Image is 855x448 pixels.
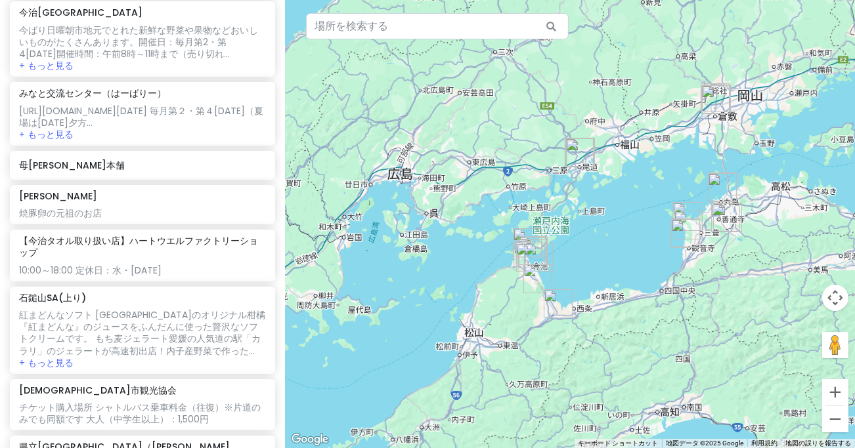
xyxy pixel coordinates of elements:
[513,228,542,257] div: 来島海峡SA 一般道駐車場
[708,173,737,201] div: スーパーホテル 丸亀駅前
[523,264,552,293] div: 【今治タオル取り扱い店】ハートウエルファクトリーショップ
[524,243,553,272] div: 日本食研世界食文化博物館
[306,13,569,39] input: 場所を検索する
[708,173,737,202] div: 居酒屋 うさぎ
[19,401,261,426] font: チケット購入場所 シャトルバス乗車料金（往復）※片道のみでも同額です 大人（中学生以上）：1,500円
[19,24,258,49] font: 今ばり日曜朝市地元でとれた新鮮な野菜や果物などおいしいものがたくさんあります。
[288,431,332,448] img: グーグル
[19,104,116,117] font: [URL][DOMAIN_NAME]
[19,104,263,129] font: [DATE] 毎月第２・第４[DATE]（夏場は[DATE]夕方...
[19,234,258,259] font: 【今治タオル取り扱い店】ハートウエルファクトリーショップ
[19,87,166,100] font: みなと交流センター（はーばりー）
[516,243,545,272] div: 白龍
[19,60,74,71] button: + もっと見る
[19,35,227,60] font: 開催日：毎月第2・第4[DATE]
[19,190,97,203] font: [PERSON_NAME]
[288,431,332,448] a: Google マップでこの地域を開きます（新しいウィンドウが開きます）
[565,138,594,167] div: 千光寺山ロープウェイ 山麓駅
[672,202,701,231] div: 父母ヶ浜
[701,83,730,112] div: 市営あちてらす倉敷駐車場
[19,129,74,140] button: + もっと見る
[19,207,102,220] font: 焼豚卵の元祖のお店
[565,138,594,167] div: 千光寺
[19,128,74,141] font: + もっと見る
[822,379,848,405] button: ズームイン
[19,356,74,369] font: + もっと見る
[578,439,658,448] button: キーボード反対
[519,236,548,265] div: みなと交流センター（はーばりー）
[518,239,547,268] div: 今治焼鳥 まる屋
[19,291,86,304] font: 石鎚山SA(上り)
[19,264,162,277] font: 10:00～18:00 定休日：水・[DATE]
[711,203,740,232] div: 金刀比羅宮
[674,211,703,239] div: 天空の鳥居
[517,237,546,266] div: キハラパーキング
[565,138,594,167] div: 尾道ラーメン 一(はじめ)
[19,159,125,172] font: 母[PERSON_NAME]本舗
[19,357,74,369] button: + もっと見る
[785,439,851,447] a: 地図の誤りを報告する
[19,59,74,72] font: + もっと見る
[701,85,730,114] div: 倉敷市市営美観地区南駐車場
[671,218,700,247] div: 県立琴弾公園駐車場（高屋神社シャトルバス乗場）
[519,239,548,268] div: スーパーホテル今治
[713,203,742,232] div: 琴平公園駐車場
[702,85,731,113] div: 倉敷美観地区
[822,406,848,432] button: ズームアウト
[544,289,573,318] div: 石鎚山SA(上り)
[19,6,142,19] font: 今治[GEOGRAPHIC_DATA]
[566,138,595,167] div: 尾道市役所 有料駐車場
[822,285,848,311] button: 地図のカメラ コントロール
[19,308,265,357] font: 紅まどんなソフト [GEOGRAPHIC_DATA]のオリジナル柑橘『紅まどんな』のジュースをふんだんに使った贅沢なソフトクリームです。 もち麦ジェラート愛媛の人気道の駅「カラリ」のジェラートが...
[19,384,177,397] font: [DEMOGRAPHIC_DATA]市観光協会
[671,219,700,248] div: 観音寺市観光協会
[751,439,778,447] a: 利用規約
[666,439,743,447] font: 地図データ ©2025 Google
[514,241,542,270] div: 母恵夢本舗
[56,47,230,60] font: 開催時間：午前8時～11時まで（売り切れ...
[713,203,742,232] div: 琴平海洋博物館駐車場（参拝可）
[822,332,848,358] button: 地図上にペグマンを落として、ストリートビューを開きます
